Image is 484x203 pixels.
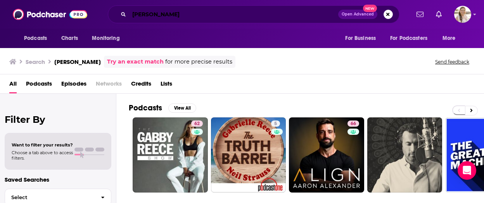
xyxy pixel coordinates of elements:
[274,120,277,128] span: 5
[433,8,445,21] a: Show notifications dropdown
[54,58,101,65] h3: [PERSON_NAME]
[5,195,95,200] span: Select
[454,6,471,23] img: User Profile
[86,31,130,46] button: open menu
[454,6,471,23] span: Logged in as acquavie
[458,161,476,180] div: Open Intercom Messenger
[454,6,471,23] button: Show profile menu
[133,117,208,193] a: 62
[61,33,78,44] span: Charts
[61,77,86,93] a: Episodes
[26,77,52,93] a: Podcasts
[129,8,338,21] input: Search podcasts, credits, & more...
[92,33,119,44] span: Monitoring
[13,7,87,22] img: Podchaser - Follow, Share and Rate Podcasts
[271,120,280,127] a: 5
[129,103,162,113] h2: Podcasts
[385,31,439,46] button: open menu
[24,33,47,44] span: Podcasts
[338,10,377,19] button: Open AdvancedNew
[363,5,377,12] span: New
[5,114,111,125] h2: Filter By
[194,120,200,128] span: 62
[413,8,427,21] a: Show notifications dropdown
[107,57,164,66] a: Try an exact match
[342,12,374,16] span: Open Advanced
[433,58,472,65] button: Send feedback
[12,150,73,161] span: Choose a tab above to access filters.
[289,117,364,193] a: 66
[131,77,151,93] a: Credits
[351,120,356,128] span: 66
[437,31,465,46] button: open menu
[108,5,399,23] div: Search podcasts, credits, & more...
[340,31,385,46] button: open menu
[96,77,122,93] span: Networks
[12,142,73,148] span: Want to filter your results?
[390,33,427,44] span: For Podcasters
[168,103,196,113] button: View All
[26,58,45,65] h3: Search
[443,33,456,44] span: More
[56,31,83,46] a: Charts
[347,120,359,127] a: 66
[129,103,196,113] a: PodcastsView All
[161,77,172,93] a: Lists
[165,57,232,66] span: for more precise results
[345,33,376,44] span: For Business
[5,176,111,183] p: Saved Searches
[211,117,286,193] a: 5
[19,31,57,46] button: open menu
[9,77,17,93] a: All
[191,120,203,127] a: 62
